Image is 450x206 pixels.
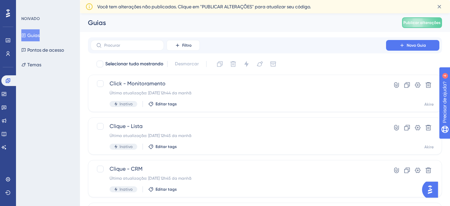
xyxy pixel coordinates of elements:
[120,144,133,149] font: Inativo
[21,59,41,71] button: Temas
[120,187,133,192] font: Inativo
[156,144,177,149] font: Editar tags
[21,29,40,41] button: Guias
[104,43,158,48] input: Procurar
[402,17,442,28] button: Publicar alterações
[16,3,57,8] font: Precisar de ajuda?
[156,187,177,192] font: Editar tags
[27,33,40,38] font: Guias
[97,4,311,9] font: Você tem alterações não publicadas. Clique em "PUBLICAR ALTERAÇÕES" para atualizar seu código.
[27,62,41,67] font: Temas
[110,80,166,87] font: Click - Monitoramento
[110,176,192,181] font: Última atualização: [DATE] 12h45 da manhã
[120,102,133,106] font: Inativo
[62,4,64,8] font: 4
[148,101,177,107] button: Editar tags
[148,144,177,149] button: Editar tags
[88,19,106,27] font: Guias
[407,43,426,48] font: Novo Guia
[182,43,192,48] font: Filtro
[27,47,64,53] font: Pontos de acesso
[175,61,199,67] font: Desmarcar
[110,133,192,138] font: Última atualização: [DATE] 12h45 da manhã
[156,102,177,106] font: Editar tags
[172,58,202,70] button: Desmarcar
[424,145,434,149] font: Akire
[422,180,442,200] iframe: Iniciador do Assistente de IA do UserGuiding
[424,102,434,107] font: Akire
[403,20,441,25] font: Publicar alterações
[105,61,163,67] font: Selecionar tudo mostrando
[386,40,439,51] button: Novo Guia
[110,123,143,129] font: Clique - Lista
[21,44,64,56] button: Pontos de acesso
[148,187,177,192] button: Editar tags
[110,91,192,95] font: Última atualização: [DATE] 12h44 da manhã
[21,16,40,21] font: NOIVADO
[167,40,200,51] button: Filtro
[110,166,143,172] font: Clique - CRM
